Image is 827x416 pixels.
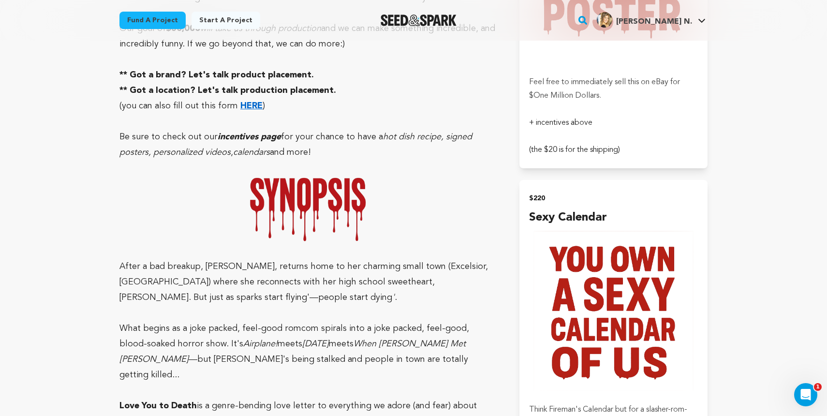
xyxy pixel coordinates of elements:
a: HERE [240,102,263,110]
strong: Love You to Death [119,401,197,410]
img: 8e67496f6a6e7756.png [597,12,612,28]
a: Sutter N.'s Profile [595,10,708,28]
span: + incentives above [529,119,592,127]
p: Feel free to immediately sell this on eBay for $One Million Dollars. [529,75,698,103]
span: [PERSON_NAME] N. [616,18,692,26]
strong: ** Got a brand? Let's talk product placement. [119,71,314,79]
p: After a bad breakup, [PERSON_NAME], returns home to her charming small town (Excelsior, [GEOGRAPH... [119,259,496,305]
span: Sutter N.'s Profile [595,10,708,30]
h4: Sexy Calendar [529,209,698,226]
span: (the $20 is for the shipping) [529,146,620,154]
iframe: Intercom live chat [794,383,817,406]
em: incentives page [218,133,281,141]
p: Be sure to check out our for your chance to have a , and more! [119,129,496,160]
img: 1754457574-Synopsis.png [248,176,368,243]
a: Seed&Spark Homepage [381,15,457,26]
em: Airplane! [243,340,278,348]
em: ' [392,293,395,302]
h2: $220 [529,192,698,205]
div: Sutter N.'s Profile [597,12,692,28]
img: incentive [529,226,698,395]
strong: ** Got a location? Let's talk production placement. [119,86,336,95]
p: What begins as a joke packed, feel-good romcom spirals into a joke packed, feel-good, blood-soake... [119,321,496,383]
em: hot dish recipe, signed posters, personalized videos [119,133,472,157]
img: Seed&Spark Logo Dark Mode [381,15,457,26]
p: (you can also fill out this form ) [119,98,496,114]
em: When [PERSON_NAME] Met [PERSON_NAME] [119,340,466,364]
a: Fund a project [119,12,186,29]
a: Start a project [192,12,260,29]
span: 1 [814,383,822,391]
em: calendars [233,148,270,157]
em: [DATE] [302,340,329,348]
